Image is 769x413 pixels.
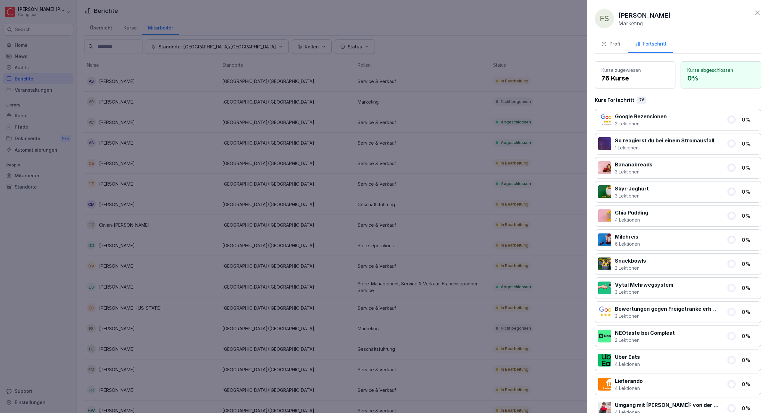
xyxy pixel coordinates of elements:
p: 0 % [742,236,758,244]
p: 0 % [742,284,758,292]
p: Milchreis [615,233,640,240]
p: Marketing [618,20,643,27]
p: Snackbowls [615,257,646,265]
p: Lieferando [615,377,643,385]
p: Kurse abgeschlossen [687,67,755,73]
p: [PERSON_NAME] [618,11,671,20]
p: Chia Pudding [615,209,648,216]
p: Bewertungen gegen Freigetränke erhalten [615,305,719,313]
p: 6 Lektionen [615,240,640,247]
p: 4 Lektionen [615,216,648,223]
p: 2 Lektionen [615,265,646,271]
p: 0 % [742,140,758,147]
p: Vytal Mehrwegsystem [615,281,673,289]
button: Fortschritt [628,36,673,53]
p: 0 % [742,404,758,412]
p: Google Rezensionen [615,113,667,120]
p: Uber Eats [615,353,640,361]
p: Umgang mit [PERSON_NAME]: von der Annahme über die Lagerung bis zur Entsorgung [615,401,719,409]
p: 0 % [742,116,758,123]
div: Fortschritt [634,40,666,48]
p: Bananabreads [615,161,652,168]
p: 0 % [742,308,758,316]
p: 0 % [742,212,758,220]
p: 0 % [742,332,758,340]
p: 4 Lektionen [615,361,640,367]
p: 1 Lektionen [615,144,714,151]
p: 0 % [742,188,758,196]
p: 2 Lektionen [615,337,675,343]
p: 0 % [742,380,758,388]
p: Skyr-Joghurt [615,185,649,192]
p: 0 % [687,73,755,83]
p: 3 Lektionen [615,289,673,295]
p: NEOtaste bei Compleat [615,329,675,337]
p: 0 % [742,356,758,364]
p: 0 % [742,164,758,172]
p: 3 Lektionen [615,313,719,319]
p: 2 Lektionen [615,120,667,127]
div: FS [595,9,614,28]
p: Kurs Fortschritt [595,96,634,104]
p: 76 Kurse [601,73,669,83]
p: 4 Lektionen [615,385,643,392]
p: 0 % [742,260,758,268]
div: Profil [601,40,622,48]
div: 76 [637,97,646,104]
p: 3 Lektionen [615,168,652,175]
p: So reagierst du bei einem Stromausfall [615,137,714,144]
p: Kurse zugewiesen [601,67,669,73]
button: Profil [595,36,628,53]
p: 3 Lektionen [615,192,649,199]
